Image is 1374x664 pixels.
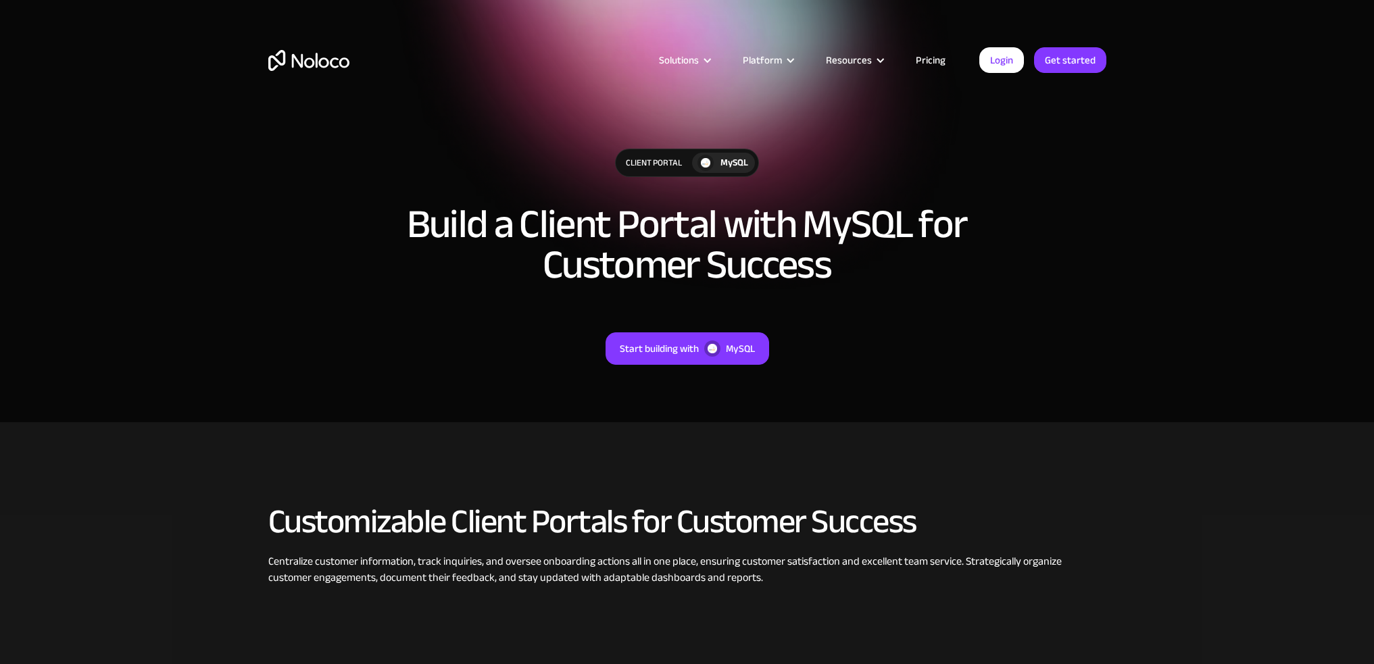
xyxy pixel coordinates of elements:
[642,51,726,69] div: Solutions
[726,51,809,69] div: Platform
[659,51,699,69] div: Solutions
[743,51,782,69] div: Platform
[616,149,692,176] div: Client Portal
[620,340,699,357] div: Start building with
[268,50,349,71] a: home
[826,51,872,69] div: Resources
[1034,47,1106,73] a: Get started
[726,340,755,357] div: MySQL
[979,47,1024,73] a: Login
[606,332,769,365] a: Start building withMySQL
[268,553,1106,586] div: Centralize customer information, track inquiries, and oversee onboarding actions all in one place...
[383,204,991,285] h1: Build a Client Portal with MySQL for Customer Success
[809,51,899,69] div: Resources
[268,503,1106,540] h2: Customizable Client Portals for Customer Success
[720,155,748,170] div: MySQL
[899,51,962,69] a: Pricing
